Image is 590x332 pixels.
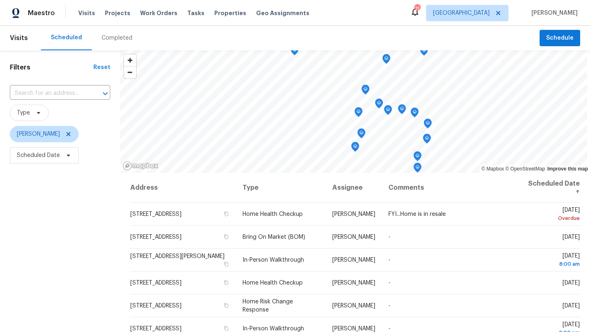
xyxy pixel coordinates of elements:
span: In-Person Walkthrough [243,257,304,263]
span: - [388,234,390,240]
button: Copy Address [222,260,229,268]
span: Zoom out [124,67,136,78]
div: Map marker [384,105,392,118]
span: Visits [78,9,95,17]
button: Schedule [540,30,580,47]
div: Map marker [423,134,431,146]
span: [STREET_ADDRESS] [130,234,182,240]
a: Improve this map [547,166,588,172]
div: 8:00 am [523,260,580,268]
span: - [388,303,390,309]
span: [DATE] [563,280,580,286]
div: Map marker [398,104,406,117]
span: - [388,280,390,286]
span: [STREET_ADDRESS] [130,280,182,286]
span: Projects [105,9,130,17]
div: Map marker [413,163,422,175]
span: [PERSON_NAME] [528,9,578,17]
div: Map marker [411,108,419,120]
span: Type [17,109,30,117]
span: FYI...Home is in resale [388,211,446,217]
span: Work Orders [140,9,177,17]
span: Maestro [28,9,55,17]
button: Copy Address [222,325,229,332]
div: Map marker [290,45,299,58]
div: 71 [414,5,420,13]
div: Map marker [357,128,365,141]
canvas: Map [120,50,587,173]
th: Address [130,173,236,203]
div: Overdue [523,214,580,222]
h1: Filters [10,63,93,72]
a: OpenStreetMap [505,166,545,172]
div: Map marker [354,107,363,120]
th: Scheduled Date ↑ [517,173,580,203]
th: Type [236,173,325,203]
button: Zoom in [124,54,136,66]
th: Comments [382,173,517,203]
a: Mapbox homepage [123,161,159,170]
th: Assignee [326,173,382,203]
span: - [388,326,390,332]
span: Properties [214,9,246,17]
span: [STREET_ADDRESS] [130,326,182,332]
span: [STREET_ADDRESS][PERSON_NAME] [130,253,225,259]
span: [DATE] [523,253,580,268]
button: Open [100,88,111,99]
div: Map marker [375,99,383,111]
span: [PERSON_NAME] [332,326,375,332]
span: - [388,257,390,263]
span: Home Risk Change Response [243,299,293,313]
div: Map marker [424,119,432,131]
a: Mapbox [481,166,504,172]
button: Copy Address [222,210,229,218]
button: Zoom out [124,66,136,78]
span: Visits [10,29,28,47]
button: Copy Address [222,233,229,240]
span: [DATE] [563,234,580,240]
span: [PERSON_NAME] [332,280,375,286]
div: Scheduled [51,34,82,42]
span: [PERSON_NAME] [332,211,375,217]
span: [PERSON_NAME] [332,303,375,309]
span: [PERSON_NAME] [332,234,375,240]
div: Reset [93,63,110,72]
span: [PERSON_NAME] [332,257,375,263]
span: [PERSON_NAME] [17,130,60,138]
span: Bring On Market (BOM) [243,234,305,240]
div: Map marker [382,54,390,67]
span: [STREET_ADDRESS] [130,303,182,309]
span: In-Person Walkthrough [243,326,304,332]
span: Geo Assignments [256,9,309,17]
span: [DATE] [523,207,580,222]
button: Copy Address [222,302,229,309]
div: Map marker [420,46,428,58]
span: [DATE] [563,303,580,309]
span: Home Health Checkup [243,280,303,286]
span: [STREET_ADDRESS] [130,211,182,217]
div: Map marker [361,85,370,97]
span: Home Health Checkup [243,211,303,217]
span: Scheduled Date [17,151,60,159]
div: Completed [102,34,132,42]
input: Search for an address... [10,87,87,100]
span: Tasks [187,10,204,16]
div: Map marker [351,142,359,155]
div: Map marker [413,151,422,164]
span: [GEOGRAPHIC_DATA] [433,9,490,17]
span: Schedule [546,33,574,43]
